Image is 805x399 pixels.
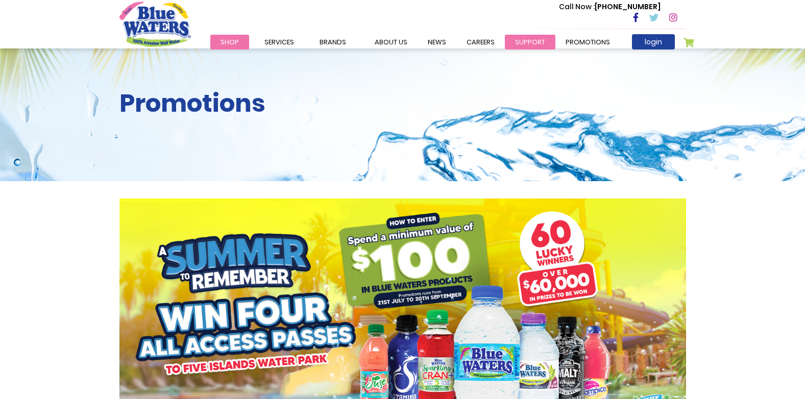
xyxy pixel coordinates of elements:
[364,35,418,49] a: about us
[505,35,555,49] a: support
[632,34,675,49] a: login
[559,2,661,12] p: [PHONE_NUMBER]
[320,37,346,47] span: Brands
[264,37,294,47] span: Services
[559,2,595,12] span: Call Now :
[119,2,191,46] a: store logo
[418,35,456,49] a: News
[555,35,620,49] a: Promotions
[119,89,686,118] h2: Promotions
[456,35,505,49] a: careers
[221,37,239,47] span: Shop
